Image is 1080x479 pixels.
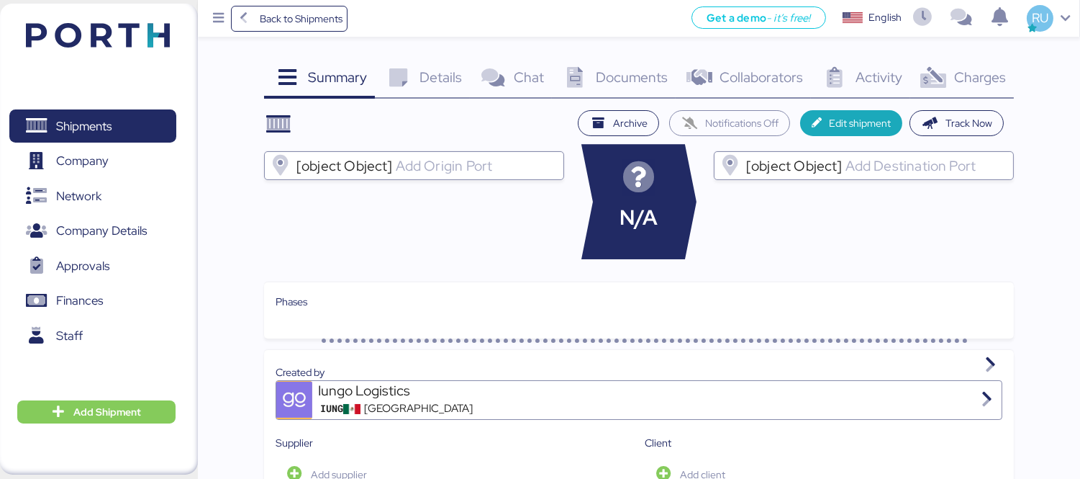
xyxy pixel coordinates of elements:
span: Approvals [56,256,109,277]
div: Created by [276,364,1002,380]
a: Staff [9,319,176,352]
span: Back to Shipments [260,10,342,27]
span: [GEOGRAPHIC_DATA] [364,400,473,417]
span: Chat [514,68,544,86]
a: Network [9,179,176,212]
span: Network [56,186,101,207]
button: Add Shipment [17,400,176,424]
a: Back to Shipments [231,6,348,32]
span: Finances [56,290,103,311]
a: Company Details [9,215,176,248]
a: Approvals [9,249,176,282]
input: [object Object] [843,157,1007,174]
span: Details [419,68,462,86]
div: Iungo Logistics [318,381,491,400]
span: Documents [596,68,668,86]
button: Track Now [909,110,1004,136]
button: Notifications Off [669,110,790,136]
span: Staff [56,326,83,346]
span: Shipments [56,116,112,137]
span: Collaborators [720,68,803,86]
span: [object Object] [296,159,393,172]
button: Menu [207,6,231,31]
span: Track Now [945,115,992,132]
span: Edit shipment [829,115,891,132]
input: [object Object] [393,157,558,174]
button: Edit shipment [800,110,903,136]
a: Shipments [9,109,176,143]
button: Archive [578,110,660,136]
span: Company [56,151,109,171]
div: English [868,10,902,25]
span: Notifications Off [705,115,779,132]
span: RU [1032,9,1048,27]
a: Finances [9,285,176,318]
span: Activity [856,68,902,86]
span: N/A [620,202,658,233]
a: Company [9,145,176,178]
span: Archive [613,115,648,132]
span: Company Details [56,220,147,241]
span: [object Object] [746,159,843,172]
div: Phases [276,294,1002,310]
span: Add Shipment [73,403,141,421]
span: Charges [954,68,1006,86]
span: Summary [308,68,367,86]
